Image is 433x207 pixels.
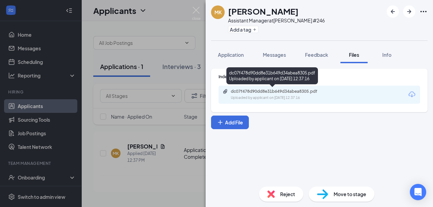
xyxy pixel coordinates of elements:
[231,95,333,101] div: Uploaded by applicant on [DATE] 12:37:16
[263,52,286,58] span: Messages
[403,5,415,18] button: ArrowRight
[405,7,413,16] svg: ArrowRight
[223,89,333,101] a: Paperclipdc07f478d90dd8e31b649d34abea8305.pdfUploaded by applicant on [DATE] 12:37:16
[214,9,222,16] div: MK
[217,119,224,126] svg: Plus
[408,90,416,99] svg: Download
[387,5,399,18] button: ArrowLeftNew
[349,52,359,58] span: Files
[410,184,426,200] div: Open Intercom Messenger
[226,67,318,84] div: dc07f478d90dd8e31b649d34abea8305.pdf Uploaded by applicant on [DATE] 12:37:16
[211,116,249,129] button: Add FilePlus
[334,190,366,198] span: Move to stage
[419,7,428,16] svg: Ellipses
[305,52,328,58] span: Feedback
[228,26,258,33] button: PlusAdd a tag
[253,28,257,32] svg: Plus
[280,190,295,198] span: Reject
[382,52,391,58] span: Info
[389,7,397,16] svg: ArrowLeftNew
[223,89,228,94] svg: Paperclip
[231,89,326,94] div: dc07f478d90dd8e31b649d34abea8305.pdf
[228,5,299,17] h1: [PERSON_NAME]
[228,17,325,24] div: Assistant Manager at [PERSON_NAME] #246
[219,74,420,80] div: Indeed Resume
[218,52,244,58] span: Application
